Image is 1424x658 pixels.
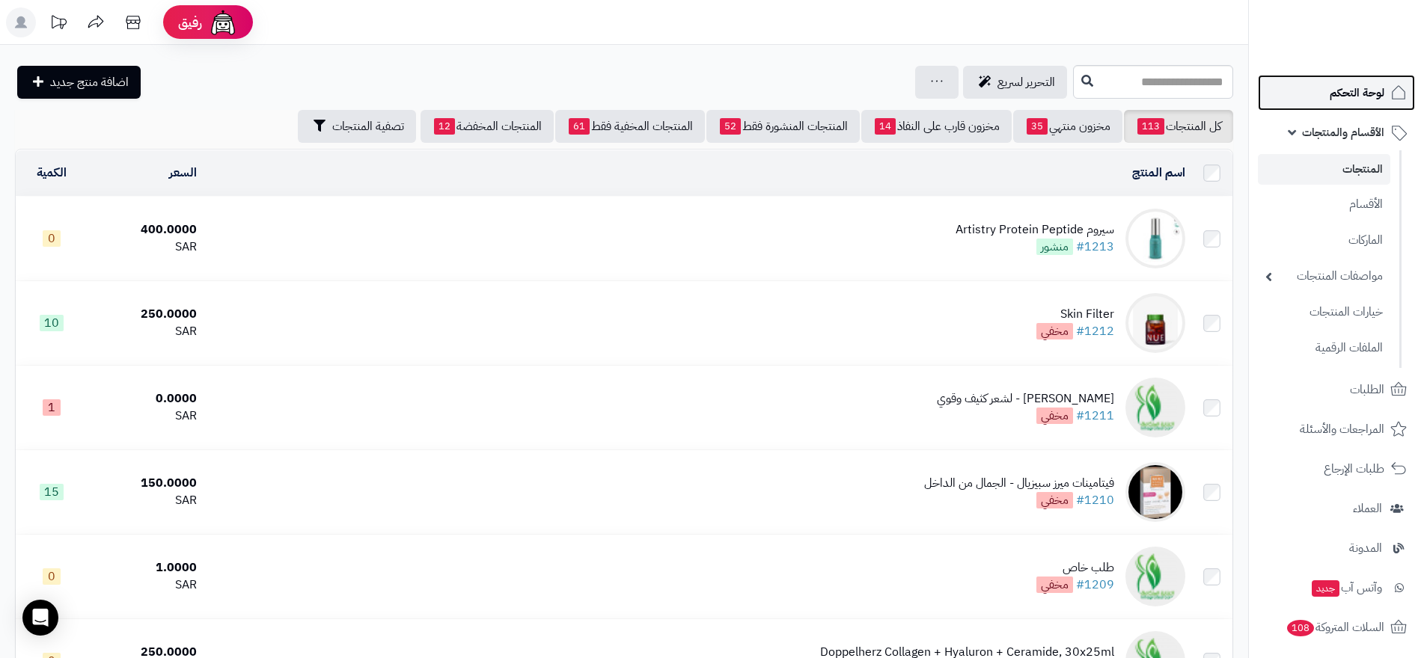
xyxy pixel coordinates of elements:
a: تحديثات المنصة [40,7,77,41]
a: الملفات الرقمية [1258,332,1390,364]
a: #1212 [1076,322,1114,340]
a: كل المنتجات113 [1124,110,1233,143]
a: العملاء [1258,491,1415,526]
span: 0 [43,230,61,247]
span: 10 [40,315,64,331]
span: اضافة منتج جديد [50,73,129,91]
a: الكمية [37,164,67,182]
div: طلب خاص [1036,559,1114,576]
a: لوحة التحكم [1258,75,1415,111]
a: #1213 [1076,238,1114,256]
span: المراجعات والأسئلة [1300,419,1384,440]
a: المنتجات المخفضة12 [421,110,554,143]
div: SAR [93,323,197,340]
span: 12 [434,118,455,135]
a: المدونة [1258,530,1415,566]
span: جديد [1312,580,1339,597]
span: 52 [720,118,741,135]
a: السلات المتروكة108 [1258,609,1415,645]
img: logo-2.png [1322,40,1410,71]
div: 0.0000 [93,390,197,408]
div: 150.0000 [93,475,197,492]
div: Open Intercom Messenger [22,600,58,636]
a: #1209 [1076,576,1114,594]
span: مخفي [1036,576,1073,593]
img: ai-face.png [208,7,238,37]
span: وآتس آب [1310,577,1382,598]
a: #1211 [1076,407,1114,425]
a: خيارات المنتجات [1258,296,1390,328]
a: وآتس آبجديد [1258,570,1415,606]
a: الطلبات [1258,372,1415,408]
span: 14 [875,118,896,135]
a: الماركات [1258,224,1390,256]
div: SAR [93,576,197,594]
a: التحرير لسريع [963,66,1067,99]
span: العملاء [1353,498,1382,519]
span: التحرير لسريع [997,73,1055,91]
a: المنتجات المخفية فقط61 [555,110,705,143]
a: اضافة منتج جديد [17,66,141,99]
div: Skin Filter [1036,306,1114,323]
a: اسم المنتج [1132,164,1185,182]
a: السعر [169,164,197,182]
span: مخفي [1036,492,1073,508]
span: المدونة [1349,538,1382,559]
img: Skin Filter [1125,293,1185,353]
span: منشور [1036,239,1073,255]
img: سيروم Artistry Protein Peptide [1125,209,1185,268]
img: طلب خاص [1125,547,1185,606]
div: سيروم Artistry Protein Peptide [956,221,1114,239]
span: رفيق [178,13,202,31]
span: مخفي [1036,323,1073,339]
img: فيتامينات ميرز سبيزيال - الجمال من الداخل [1125,462,1185,522]
span: 1 [43,399,61,416]
a: مخزون قارب على النفاذ14 [861,110,1012,143]
a: المراجعات والأسئلة [1258,411,1415,447]
span: 0 [43,568,61,585]
span: طلبات الإرجاع [1324,458,1384,479]
div: SAR [93,492,197,509]
span: 35 [1027,118,1048,135]
span: السلات المتروكة [1286,617,1384,638]
span: 15 [40,484,64,500]
span: مخفي [1036,408,1073,424]
span: لوحة التحكم [1330,82,1384,103]
a: طلبات الإرجاع [1258,451,1415,487]
span: 61 [569,118,590,135]
a: الأقسام [1258,188,1390,221]
img: ميرز سبيزيال هير - لشعر كثيف وقوي [1125,378,1185,437]
a: مواصفات المنتجات [1258,260,1390,292]
a: مخزون منتهي35 [1013,110,1122,143]
a: المنتجات المنشورة فقط52 [706,110,860,143]
div: [PERSON_NAME] - لشعر كثيف وقوي [937,390,1114,408]
div: SAR [93,239,197,256]
div: 1.0000 [93,559,197,576]
a: #1210 [1076,491,1114,509]
span: الأقسام والمنتجات [1302,122,1384,143]
div: 250.0000 [93,306,197,323]
div: 400.0000 [93,221,197,239]
span: 113 [1137,118,1164,135]
a: المنتجات [1258,154,1390,185]
span: تصفية المنتجات [332,117,404,135]
div: SAR [93,408,197,425]
span: 108 [1287,620,1314,636]
button: تصفية المنتجات [298,110,416,143]
div: فيتامينات ميرز سبيزيال - الجمال من الداخل [924,475,1114,492]
span: الطلبات [1350,379,1384,400]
